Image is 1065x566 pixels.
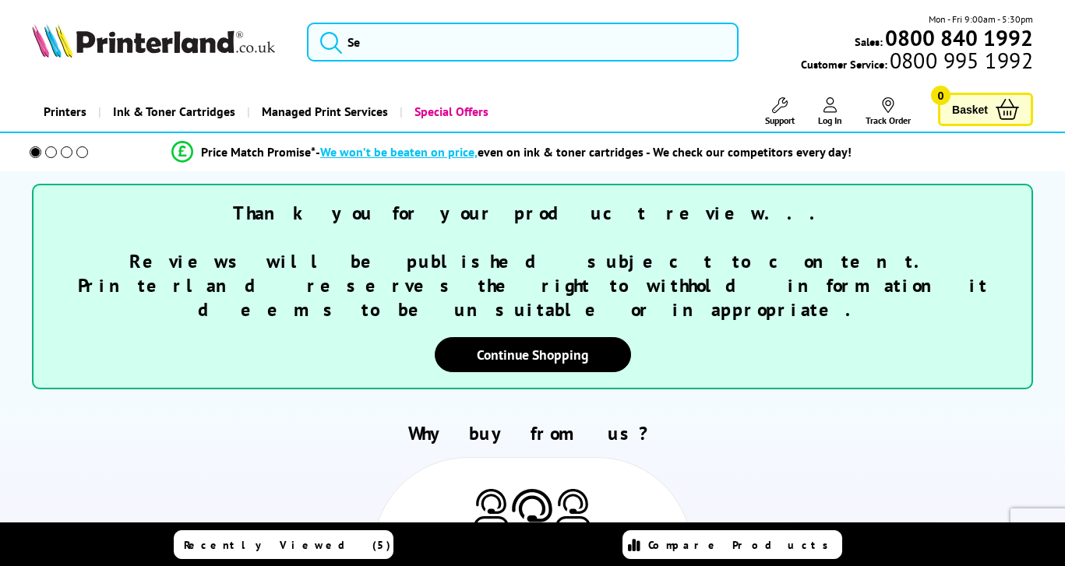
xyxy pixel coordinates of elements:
[818,114,842,126] span: Log In
[952,99,988,120] span: Basket
[887,53,1033,68] span: 0800 995 1992
[184,538,391,552] span: Recently Viewed (5)
[316,144,852,160] div: - even on ink & toner cartridges - We check our competitors every day!
[801,53,1033,72] span: Customer Service:
[885,23,1033,52] b: 0800 840 1992
[938,93,1033,126] a: Basket 0
[855,34,883,49] span: Sales:
[883,30,1033,45] a: 0800 840 1992
[49,201,1016,322] h3: Thank you for your product review... Reviews will be published subject to content. Printerland re...
[929,12,1033,26] span: Mon - Fri 9:00am - 5:30pm
[435,337,631,372] a: Continue Shopping
[320,144,478,160] span: We won’t be beaten on price,
[32,421,1033,445] h2: Why buy from us?
[555,489,591,529] img: Printer Experts
[474,489,509,529] img: Printer Experts
[307,23,739,62] input: Se
[32,92,98,132] a: Printers
[247,92,400,132] a: Managed Print Services
[765,97,795,126] a: Support
[201,144,316,160] span: Price Match Promise*
[509,489,555,543] img: Printer Experts
[174,530,393,559] a: Recently Viewed (5)
[32,23,287,61] a: Printerland Logo
[98,92,247,132] a: Ink & Toner Cartridges
[931,86,950,105] span: 0
[8,139,1015,166] li: modal_Promise
[32,23,275,58] img: Printerland Logo
[648,538,837,552] span: Compare Products
[622,530,842,559] a: Compare Products
[113,92,235,132] span: Ink & Toner Cartridges
[866,97,911,126] a: Track Order
[400,92,500,132] a: Special Offers
[765,114,795,126] span: Support
[818,97,842,126] a: Log In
